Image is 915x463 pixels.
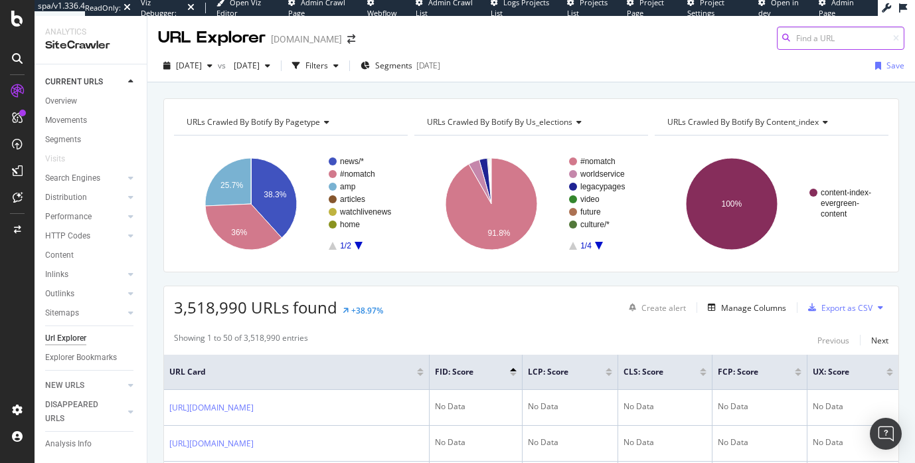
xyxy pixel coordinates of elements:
[339,207,391,217] text: watchlivenews
[718,366,775,378] span: FCP: Score
[665,112,876,133] h4: URLs Crawled By Botify By content_index
[813,401,893,413] div: No Data
[45,379,84,393] div: NEW URLS
[169,401,254,415] a: [URL][DOMAIN_NAME]
[45,248,74,262] div: Content
[624,297,686,318] button: Create alert
[340,169,375,179] text: #nomatch
[45,38,136,53] div: SiteCrawler
[174,146,408,262] svg: A chart.
[231,228,247,237] text: 36%
[45,75,103,89] div: CURRENT URLS
[45,229,90,243] div: HTTP Codes
[45,331,137,345] a: Url Explorer
[624,436,707,448] div: No Data
[813,436,893,448] div: No Data
[487,229,510,238] text: 91.8%
[45,133,137,147] a: Segments
[45,306,124,320] a: Sitemaps
[45,287,74,301] div: Outlinks
[45,437,92,451] div: Analysis Info
[435,366,490,378] span: FID: Score
[871,335,888,346] div: Next
[176,60,202,71] span: 2025 Aug. 13th
[45,398,124,426] a: DISAPPEARED URLS
[169,437,254,450] a: [URL][DOMAIN_NAME]
[45,114,137,128] a: Movements
[340,182,356,191] text: amp
[45,437,137,451] a: Analysis Info
[45,268,68,282] div: Inlinks
[580,169,625,179] text: worldservice
[821,302,873,314] div: Export as CSV
[45,248,137,262] a: Content
[45,171,124,185] a: Search Engines
[777,27,904,50] input: Find a URL
[886,60,904,71] div: Save
[85,3,121,13] div: ReadOnly:
[817,332,849,348] button: Previous
[174,296,337,318] span: 3,518,990 URLs found
[45,94,137,108] a: Overview
[355,55,446,76] button: Segments[DATE]
[435,401,517,413] div: No Data
[624,401,707,413] div: No Data
[45,351,117,365] div: Explorer Bookmarks
[169,366,414,378] span: URL Card
[821,188,871,197] text: content-index-
[528,436,612,448] div: No Data
[45,191,87,205] div: Distribution
[45,114,87,128] div: Movements
[45,268,124,282] a: Inlinks
[718,436,801,448] div: No Data
[45,191,124,205] a: Distribution
[718,401,801,413] div: No Data
[45,351,137,365] a: Explorer Bookmarks
[45,94,77,108] div: Overview
[817,335,849,346] div: Previous
[416,60,440,71] div: [DATE]
[703,300,786,316] button: Manage Columns
[624,366,680,378] span: CLS: Score
[870,55,904,76] button: Save
[45,379,124,393] a: NEW URLS
[218,60,228,71] span: vs
[375,60,412,71] span: Segments
[45,152,65,166] div: Visits
[871,332,888,348] button: Next
[45,171,100,185] div: Search Engines
[187,116,320,128] span: URLs Crawled By Botify By pagetype
[427,116,572,128] span: URLs Crawled By Botify By us_elections
[414,146,648,262] svg: A chart.
[340,157,364,166] text: news/*
[45,152,78,166] a: Visits
[351,305,383,316] div: +38.97%
[813,366,867,378] span: UX: Score
[45,398,112,426] div: DISAPPEARED URLS
[803,297,873,318] button: Export as CSV
[721,302,786,314] div: Manage Columns
[870,418,902,450] div: Open Intercom Messenger
[424,112,636,133] h4: URLs Crawled By Botify By us_elections
[528,401,612,413] div: No Data
[305,60,328,71] div: Filters
[45,75,124,89] a: CURRENT URLS
[174,332,308,348] div: Showing 1 to 50 of 3,518,990 entries
[340,220,360,229] text: home
[45,306,79,320] div: Sitemaps
[821,199,859,208] text: evergreen-
[45,210,92,224] div: Performance
[655,146,888,262] svg: A chart.
[528,366,586,378] span: LCP: Score
[580,220,610,229] text: culture/*
[580,241,592,250] text: 1/4
[45,331,86,345] div: Url Explorer
[580,182,625,191] text: legacypages
[367,8,397,18] span: Webflow
[220,181,243,190] text: 25.7%
[667,116,819,128] span: URLs Crawled By Botify By content_index
[45,133,81,147] div: Segments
